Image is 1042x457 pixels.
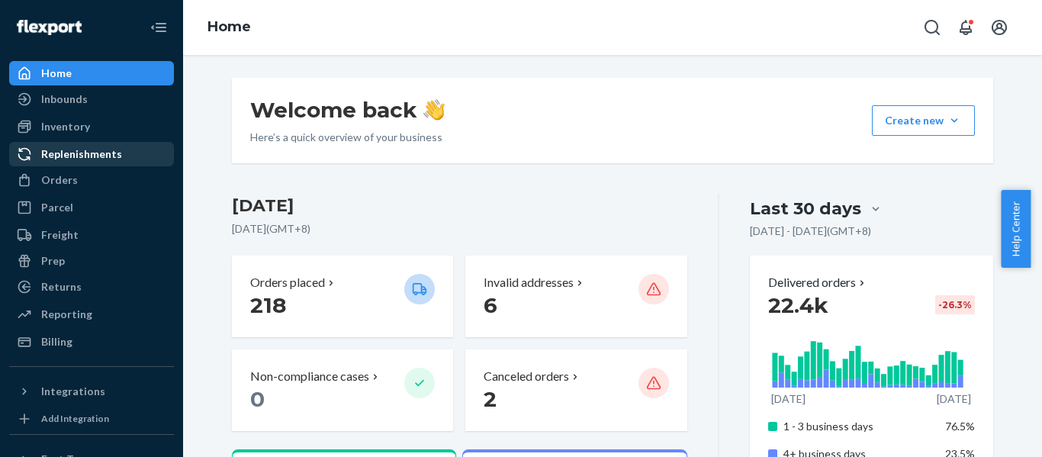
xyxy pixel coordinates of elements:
[41,307,92,322] div: Reporting
[250,368,369,385] p: Non-compliance cases
[41,119,90,134] div: Inventory
[9,87,174,111] a: Inbounds
[17,20,82,35] img: Flexport logo
[937,391,971,407] p: [DATE]
[917,12,947,43] button: Open Search Box
[872,105,975,136] button: Create new
[207,18,251,35] a: Home
[9,195,174,220] a: Parcel
[465,349,687,431] button: Canceled orders 2
[750,197,861,220] div: Last 30 days
[250,130,445,145] p: Here’s a quick overview of your business
[41,200,73,215] div: Parcel
[41,384,105,399] div: Integrations
[232,221,687,237] p: [DATE] ( GMT+8 )
[484,292,497,318] span: 6
[250,96,445,124] h1: Welcome back
[9,275,174,299] a: Returns
[768,292,828,318] span: 22.4k
[250,386,265,412] span: 0
[465,256,687,337] button: Invalid addresses 6
[250,274,325,291] p: Orders placed
[9,61,174,85] a: Home
[232,349,453,431] button: Non-compliance cases 0
[9,379,174,404] button: Integrations
[41,279,82,294] div: Returns
[41,146,122,162] div: Replenishments
[41,253,65,269] div: Prep
[9,410,174,428] a: Add Integration
[950,12,981,43] button: Open notifications
[484,274,574,291] p: Invalid addresses
[750,224,871,239] p: [DATE] - [DATE] ( GMT+8 )
[41,66,72,81] div: Home
[771,391,806,407] p: [DATE]
[9,168,174,192] a: Orders
[41,412,109,425] div: Add Integration
[935,295,975,314] div: -26.3 %
[423,99,445,121] img: hand-wave emoji
[41,227,79,243] div: Freight
[143,12,174,43] button: Close Navigation
[984,12,1015,43] button: Open account menu
[232,194,687,218] h3: [DATE]
[9,142,174,166] a: Replenishments
[768,274,868,291] button: Delivered orders
[9,330,174,354] a: Billing
[945,420,975,433] span: 76.5%
[41,334,72,349] div: Billing
[484,386,497,412] span: 2
[232,256,453,337] button: Orders placed 218
[41,92,88,107] div: Inbounds
[783,419,934,434] p: 1 - 3 business days
[9,223,174,247] a: Freight
[484,368,569,385] p: Canceled orders
[9,114,174,139] a: Inventory
[9,249,174,273] a: Prep
[250,292,286,318] span: 218
[1001,190,1031,268] button: Help Center
[41,172,78,188] div: Orders
[9,302,174,327] a: Reporting
[195,5,263,50] ol: breadcrumbs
